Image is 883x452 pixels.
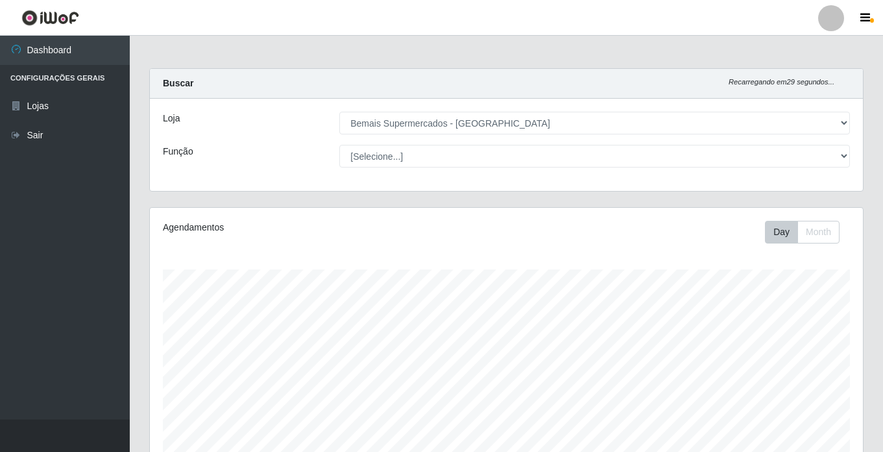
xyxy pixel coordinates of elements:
[21,10,79,26] img: CoreUI Logo
[163,145,193,158] label: Função
[765,221,840,244] div: First group
[163,78,193,88] strong: Buscar
[797,221,840,244] button: Month
[765,221,850,244] div: Toolbar with button groups
[163,221,438,234] div: Agendamentos
[729,78,834,86] i: Recarregando em 29 segundos...
[765,221,798,244] button: Day
[163,112,180,125] label: Loja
